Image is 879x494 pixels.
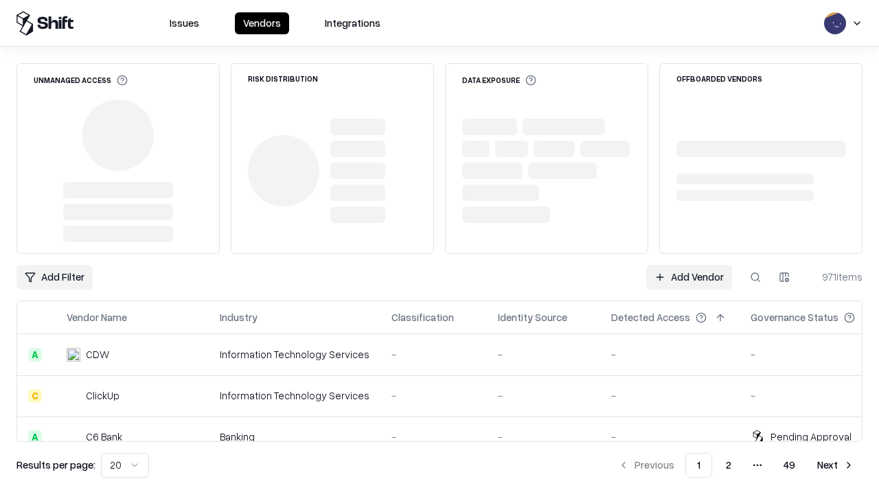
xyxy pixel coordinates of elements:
[67,389,80,403] img: ClickUp
[34,75,128,86] div: Unmanaged Access
[161,12,207,34] button: Issues
[248,75,318,82] div: Risk Distribution
[611,430,729,444] div: -
[220,310,258,325] div: Industry
[391,430,476,444] div: -
[498,310,567,325] div: Identity Source
[28,348,42,362] div: A
[751,388,877,403] div: -
[28,430,42,444] div: A
[462,75,536,86] div: Data Exposure
[498,347,589,362] div: -
[391,347,476,362] div: -
[391,310,454,325] div: Classification
[235,12,289,34] button: Vendors
[751,347,877,362] div: -
[611,347,729,362] div: -
[67,430,80,444] img: C6 Bank
[611,388,729,403] div: -
[498,430,589,444] div: -
[86,388,119,403] div: ClickUp
[809,453,863,478] button: Next
[220,430,369,444] div: Banking
[610,453,863,478] nav: pagination
[220,347,369,362] div: Information Technology Services
[28,389,42,403] div: C
[646,265,732,290] a: Add Vendor
[16,458,95,472] p: Results per page:
[86,430,122,444] div: C6 Bank
[67,348,80,362] img: CDW
[86,347,109,362] div: CDW
[391,388,476,403] div: -
[685,453,712,478] button: 1
[498,388,589,403] div: -
[715,453,742,478] button: 2
[317,12,389,34] button: Integrations
[611,310,690,325] div: Detected Access
[770,430,852,444] div: Pending Approval
[808,270,863,284] div: 971 items
[220,388,369,403] div: Information Technology Services
[773,453,806,478] button: 49
[67,310,127,325] div: Vendor Name
[16,265,93,290] button: Add Filter
[676,75,762,82] div: Offboarded Vendors
[751,310,838,325] div: Governance Status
